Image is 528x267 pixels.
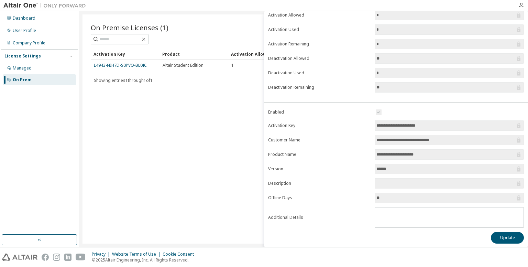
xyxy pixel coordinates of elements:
[94,62,147,68] a: L4943-NIH7D-S0PVO-BL0IC
[13,40,45,46] div: Company Profile
[491,232,524,244] button: Update
[92,257,198,263] p: © 2025 Altair Engineering, Inc. All Rights Reserved.
[13,77,32,83] div: On Prem
[3,2,89,9] img: Altair One
[4,53,41,59] div: License Settings
[231,49,294,60] div: Activation Allowed
[268,70,371,76] label: Deactivation Used
[268,166,371,172] label: Version
[163,63,203,68] span: Altair Student Edition
[268,12,371,18] label: Activation Allowed
[91,23,168,32] span: On Premise Licenses (1)
[94,77,153,83] span: Showing entries 1 through 1 of 1
[64,254,71,261] img: linkedin.svg
[268,137,371,143] label: Customer Name
[92,252,112,257] div: Privacy
[268,27,371,32] label: Activation Used
[268,85,371,90] label: Deactivation Remaining
[268,41,371,47] label: Activation Remaining
[268,152,371,157] label: Product Name
[112,252,163,257] div: Website Terms of Use
[93,49,157,60] div: Activation Key
[162,49,225,60] div: Product
[76,254,86,261] img: youtube.svg
[42,254,49,261] img: facebook.svg
[163,252,198,257] div: Cookie Consent
[13,28,36,33] div: User Profile
[13,15,35,21] div: Dashboard
[2,254,37,261] img: altair_logo.svg
[268,109,371,115] label: Enabled
[53,254,60,261] img: instagram.svg
[268,215,371,220] label: Additional Details
[268,181,371,186] label: Description
[13,65,32,71] div: Managed
[268,56,371,61] label: Deactivation Allowed
[268,195,371,201] label: Offline Days
[268,123,371,128] label: Activation Key
[231,63,234,68] span: 1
